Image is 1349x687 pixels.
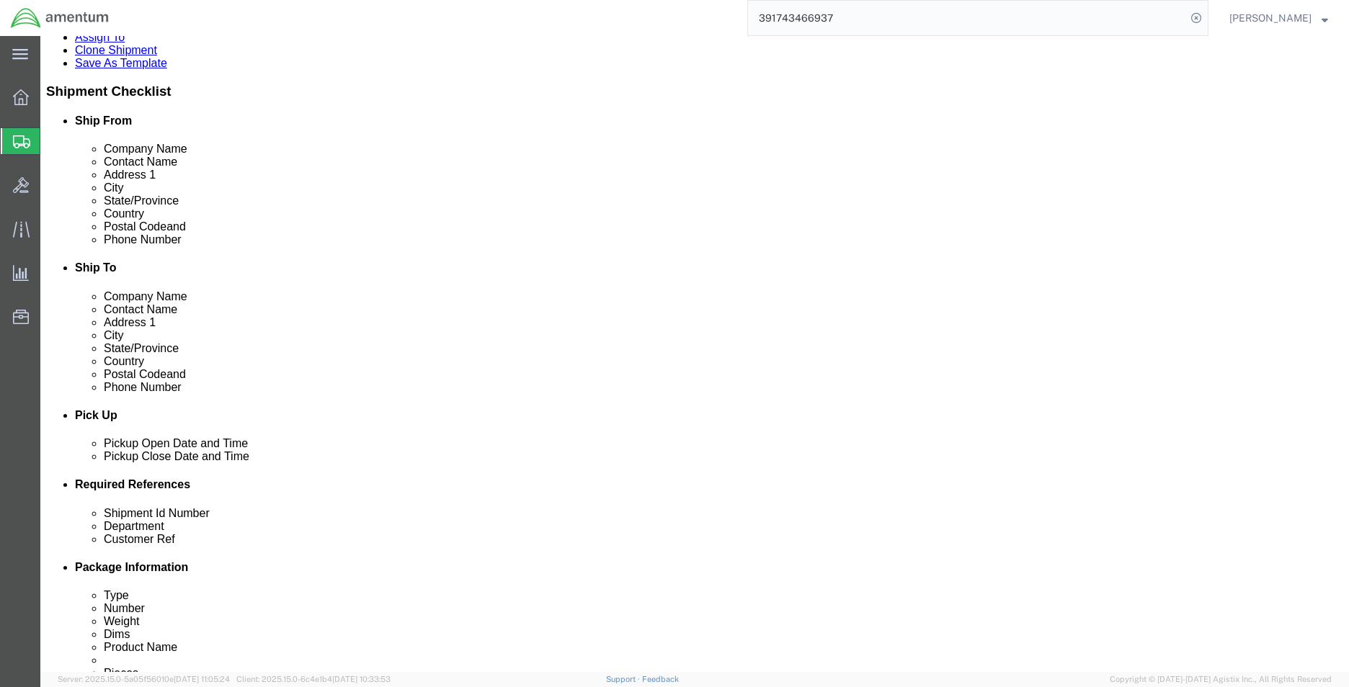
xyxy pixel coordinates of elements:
img: logo [10,7,110,29]
span: [DATE] 11:05:24 [174,675,230,683]
a: Feedback [642,675,679,683]
input: Search for shipment number, reference number [748,1,1186,35]
iframe: FS Legacy Container [40,36,1349,672]
span: [DATE] 10:33:53 [332,675,391,683]
span: Joshua Cuentas [1229,10,1312,26]
span: Client: 2025.15.0-6c4e1b4 [236,675,391,683]
a: Support [606,675,642,683]
span: Server: 2025.15.0-5a05f56010e [58,675,230,683]
button: [PERSON_NAME] [1229,9,1329,27]
span: Copyright © [DATE]-[DATE] Agistix Inc., All Rights Reserved [1110,673,1332,686]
